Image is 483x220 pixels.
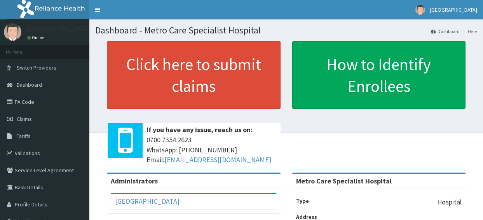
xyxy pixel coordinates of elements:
[430,6,477,13] span: [GEOGRAPHIC_DATA]
[431,28,460,35] a: Dashboard
[27,35,46,40] a: Online
[437,197,462,207] p: Hospital
[146,135,277,165] span: 0700 7354 2623 WhatsApp: [PHONE_NUMBER] Email:
[415,5,425,15] img: User Image
[17,133,31,140] span: Tariffs
[115,197,180,206] a: [GEOGRAPHIC_DATA]
[111,176,158,185] b: Administrators
[164,155,271,164] a: [EMAIL_ADDRESS][DOMAIN_NAME]
[4,23,21,41] img: User Image
[296,176,392,185] strong: Metro Care Specialist Hospital
[95,25,477,35] h1: Dashboard - Metro Care Specialist Hospital
[460,28,477,35] li: Here
[146,125,253,134] b: If you have any issue, reach us on:
[17,115,32,122] span: Claims
[107,41,281,109] a: Click here to submit claims
[17,81,42,88] span: Dashboard
[292,41,466,109] a: How to Identify Enrollees
[27,25,91,32] p: [GEOGRAPHIC_DATA]
[17,64,56,71] span: Switch Providers
[296,197,309,204] b: Type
